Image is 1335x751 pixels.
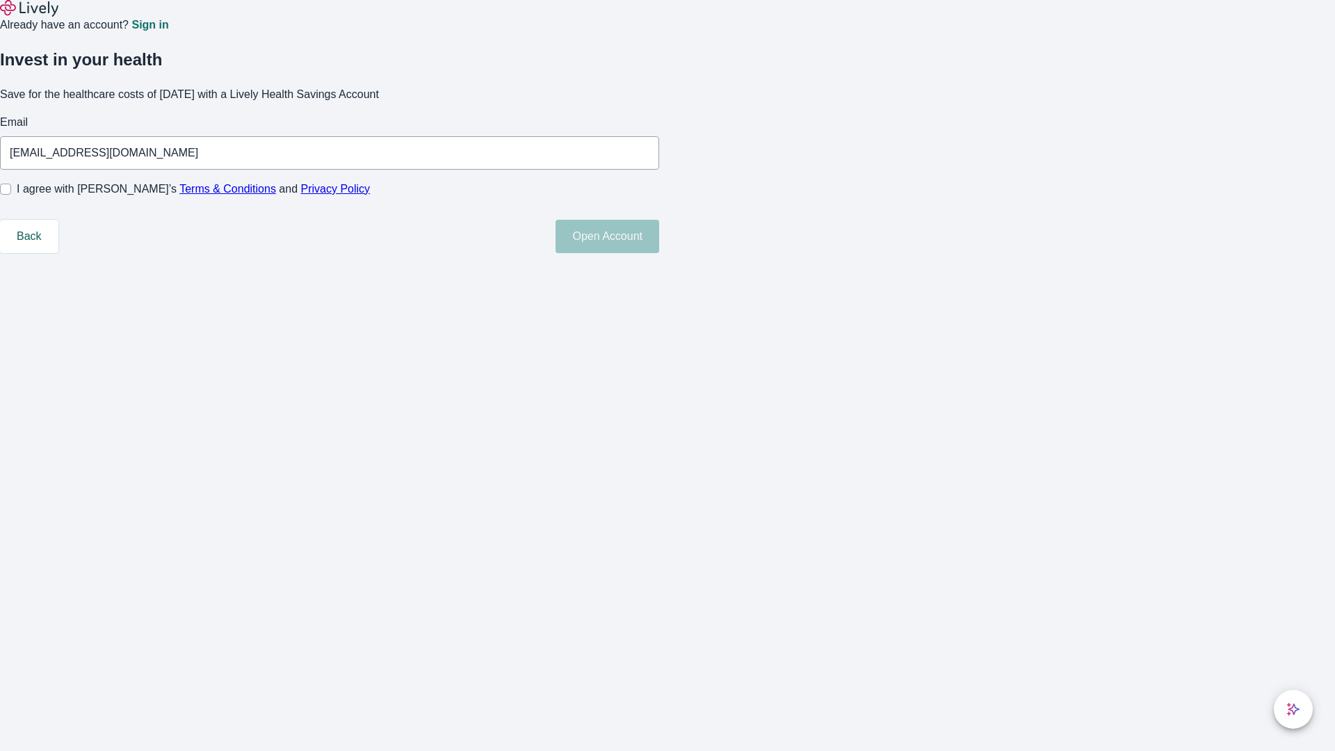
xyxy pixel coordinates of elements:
a: Terms & Conditions [179,183,276,195]
a: Sign in [131,19,168,31]
button: chat [1274,690,1313,729]
a: Privacy Policy [301,183,371,195]
svg: Lively AI Assistant [1286,702,1300,716]
span: I agree with [PERSON_NAME]’s and [17,181,370,197]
